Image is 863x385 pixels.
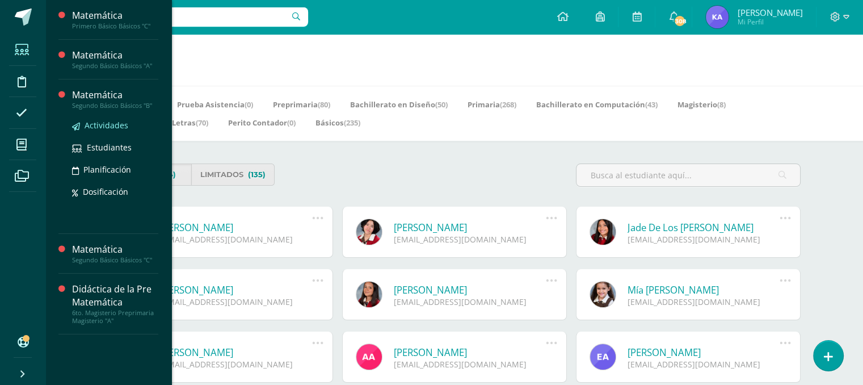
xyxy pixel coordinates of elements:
a: [PERSON_NAME] [394,346,546,359]
a: MatemáticaSegundo Básico Básicos "A" [72,49,158,70]
div: [EMAIL_ADDRESS][DOMAIN_NAME] [628,234,780,245]
a: [PERSON_NAME] [160,346,313,359]
span: (43) [645,99,658,110]
a: [PERSON_NAME] [628,346,780,359]
div: Segundo Básico Básicos "C" [72,256,158,264]
a: Perito Contador(0) [228,114,296,132]
a: MatemáticaPrimero Básico Básicos "C" [72,9,158,30]
div: [EMAIL_ADDRESS][DOMAIN_NAME] [160,234,313,245]
div: Didáctica de la Pre Matemática [72,283,158,309]
span: Mi Perfil [737,17,802,27]
a: Magisterio(8) [677,95,726,114]
a: Dosificación [72,185,158,198]
a: Bachillerato en Diseño(50) [350,95,448,114]
div: 6to. Magisterio Preprimaria Magisterio "A" [72,309,158,325]
span: Actividades [85,120,128,131]
div: Matemática [72,49,158,62]
a: Estudiantes [72,141,158,154]
a: Bachillerato en Computación(43) [536,95,658,114]
a: Primaria(268) [468,95,516,114]
input: Busca al estudiante aquí... [576,164,800,186]
a: MatemáticaSegundo Básico Básicos "B" [72,89,158,110]
div: [EMAIL_ADDRESS][DOMAIN_NAME] [394,296,546,307]
div: [EMAIL_ADDRESS][DOMAIN_NAME] [394,234,546,245]
span: (235) [344,118,360,128]
a: Didáctica de la Pre Matemática6to. Magisterio Preprimaria Magisterio "A" [72,283,158,325]
div: Segundo Básico Básicos "A" [72,62,158,70]
a: Planificación [72,163,158,176]
a: [PERSON_NAME] [394,221,546,234]
a: Básicos(235) [315,114,360,132]
a: Preprimaria(80) [273,95,330,114]
span: 308 [673,15,686,27]
div: [EMAIL_ADDRESS][DOMAIN_NAME] [394,359,546,370]
span: (268) [500,99,516,110]
span: (50) [435,99,448,110]
div: [EMAIL_ADDRESS][DOMAIN_NAME] [628,359,780,370]
div: [EMAIL_ADDRESS][DOMAIN_NAME] [160,359,313,370]
span: (0) [245,99,253,110]
span: (8) [717,99,726,110]
div: Matemática [72,243,158,256]
span: (0) [287,118,296,128]
a: Limitados(135) [191,164,275,186]
div: Matemática [72,89,158,102]
span: Estudiantes [87,142,132,153]
img: 390270e87af574857540ccc28fd194a4.png [706,6,729,28]
span: Dosificación [83,186,128,197]
span: (135) [248,164,266,185]
a: [PERSON_NAME] [160,221,313,234]
span: (80) [318,99,330,110]
div: Segundo Básico Básicos "B" [72,102,158,110]
span: Planificación [83,164,131,175]
div: Matemática [72,9,158,22]
a: Mía [PERSON_NAME] [628,283,780,296]
a: Jade De Los [PERSON_NAME] [628,221,780,234]
div: [EMAIL_ADDRESS][DOMAIN_NAME] [628,296,780,307]
a: Actividades [72,119,158,132]
div: Primero Básico Básicos "C" [72,22,158,30]
span: [PERSON_NAME] [737,7,802,18]
span: (70) [196,118,208,128]
a: [PERSON_NAME] [160,283,313,296]
a: Prueba Asistencia(0) [177,95,253,114]
div: [EMAIL_ADDRESS][DOMAIN_NAME] [160,296,313,307]
a: MatemáticaSegundo Básico Básicos "C" [72,243,158,264]
a: [PERSON_NAME] [394,283,546,296]
input: Busca un usuario... [53,7,308,27]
